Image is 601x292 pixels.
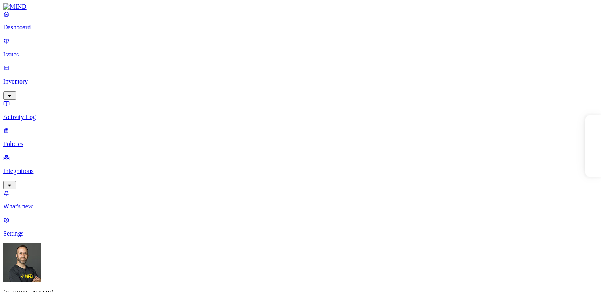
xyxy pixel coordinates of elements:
[3,203,598,210] p: What's new
[3,24,598,31] p: Dashboard
[3,127,598,148] a: Policies
[3,113,598,121] p: Activity Log
[3,243,41,282] img: Tom Mayblum
[3,189,598,210] a: What's new
[3,154,598,188] a: Integrations
[3,78,598,85] p: Inventory
[3,216,598,237] a: Settings
[3,3,27,10] img: MIND
[3,10,598,31] a: Dashboard
[3,51,598,58] p: Issues
[3,37,598,58] a: Issues
[3,140,598,148] p: Policies
[3,64,598,99] a: Inventory
[3,3,598,10] a: MIND
[3,100,598,121] a: Activity Log
[3,230,598,237] p: Settings
[3,167,598,175] p: Integrations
